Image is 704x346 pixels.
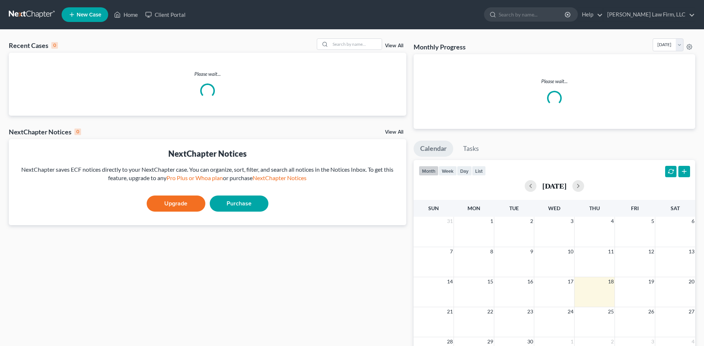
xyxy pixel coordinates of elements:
[610,217,615,226] span: 4
[446,337,454,346] span: 28
[607,277,615,286] span: 18
[604,8,695,21] a: [PERSON_NAME] Law Firm, LLC
[688,307,695,316] span: 27
[330,39,382,49] input: Search by name...
[527,307,534,316] span: 23
[446,217,454,226] span: 31
[467,205,480,211] span: Mon
[385,130,403,135] a: View All
[529,247,534,256] span: 9
[9,70,406,78] p: Please wait...
[691,337,695,346] span: 4
[110,8,142,21] a: Home
[529,217,534,226] span: 2
[385,43,403,48] a: View All
[210,196,268,212] a: Purchase
[489,217,494,226] span: 1
[631,205,639,211] span: Fri
[688,277,695,286] span: 20
[472,166,486,176] button: list
[499,8,566,21] input: Search by name...
[147,196,205,212] a: Upgrade
[15,165,400,182] div: NextChapter saves ECF notices directly to your NextChapter case. You can organize, sort, filter, ...
[428,205,439,211] span: Sun
[142,8,189,21] a: Client Portal
[414,141,453,157] a: Calendar
[688,247,695,256] span: 13
[648,277,655,286] span: 19
[650,217,655,226] span: 5
[419,78,689,85] p: Please wait...
[648,247,655,256] span: 12
[166,174,223,181] a: Pro Plus or Whoa plan
[77,12,101,18] span: New Case
[446,307,454,316] span: 21
[419,166,439,176] button: month
[457,166,472,176] button: day
[648,307,655,316] span: 26
[548,205,560,211] span: Wed
[446,277,454,286] span: 14
[74,129,81,135] div: 0
[487,337,494,346] span: 29
[9,41,58,50] div: Recent Cases
[567,247,574,256] span: 10
[691,217,695,226] span: 6
[456,141,485,157] a: Tasks
[567,307,574,316] span: 24
[589,205,600,211] span: Thu
[610,337,615,346] span: 2
[671,205,680,211] span: Sat
[487,277,494,286] span: 15
[439,166,457,176] button: week
[509,205,519,211] span: Tue
[542,182,566,190] h2: [DATE]
[9,127,81,136] div: NextChapter Notices
[570,217,574,226] span: 3
[15,148,400,159] div: NextChapter Notices
[650,337,655,346] span: 3
[449,247,454,256] span: 7
[527,337,534,346] span: 30
[567,277,574,286] span: 17
[51,42,58,49] div: 0
[607,247,615,256] span: 11
[570,337,574,346] span: 1
[578,8,603,21] a: Help
[527,277,534,286] span: 16
[607,307,615,316] span: 25
[489,247,494,256] span: 8
[487,307,494,316] span: 22
[414,42,466,51] h3: Monthly Progress
[253,174,307,181] a: NextChapter Notices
